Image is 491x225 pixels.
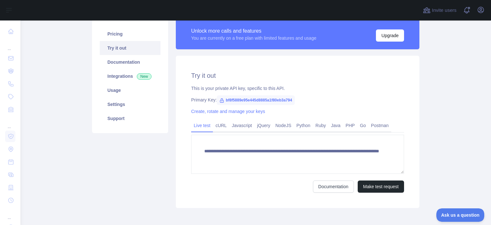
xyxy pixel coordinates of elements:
[213,120,229,131] a: cURL
[191,85,404,92] div: This is your private API key, specific to this API.
[100,97,160,111] a: Settings
[191,27,316,35] div: Unlock more calls and features
[100,27,160,41] a: Pricing
[343,120,357,131] a: PHP
[436,208,485,222] iframe: Toggle Customer Support
[229,120,254,131] a: Javascript
[100,111,160,125] a: Support
[191,120,213,131] a: Live test
[5,38,15,51] div: ...
[313,181,354,193] a: Documentation
[191,35,316,41] div: You are currently on a free plan with limited features and usage
[369,120,391,131] a: Postman
[191,109,265,114] a: Create, rotate and manage your keys
[100,69,160,83] a: Integrations New
[254,120,273,131] a: jQuery
[100,83,160,97] a: Usage
[313,120,329,131] a: Ruby
[191,71,404,80] h2: Try it out
[294,120,313,131] a: Python
[5,207,15,220] div: ...
[357,120,369,131] a: Go
[422,5,458,15] button: Invite users
[273,120,294,131] a: NodeJS
[5,117,15,129] div: ...
[376,29,404,42] button: Upgrade
[100,41,160,55] a: Try it out
[191,97,404,103] div: Primary Key:
[329,120,343,131] a: Java
[100,55,160,69] a: Documentation
[358,181,404,193] button: Make test request
[432,7,456,14] span: Invite users
[137,73,152,80] span: New
[217,95,295,105] span: bf8f5889e95e445d8885a1f80eb3a794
